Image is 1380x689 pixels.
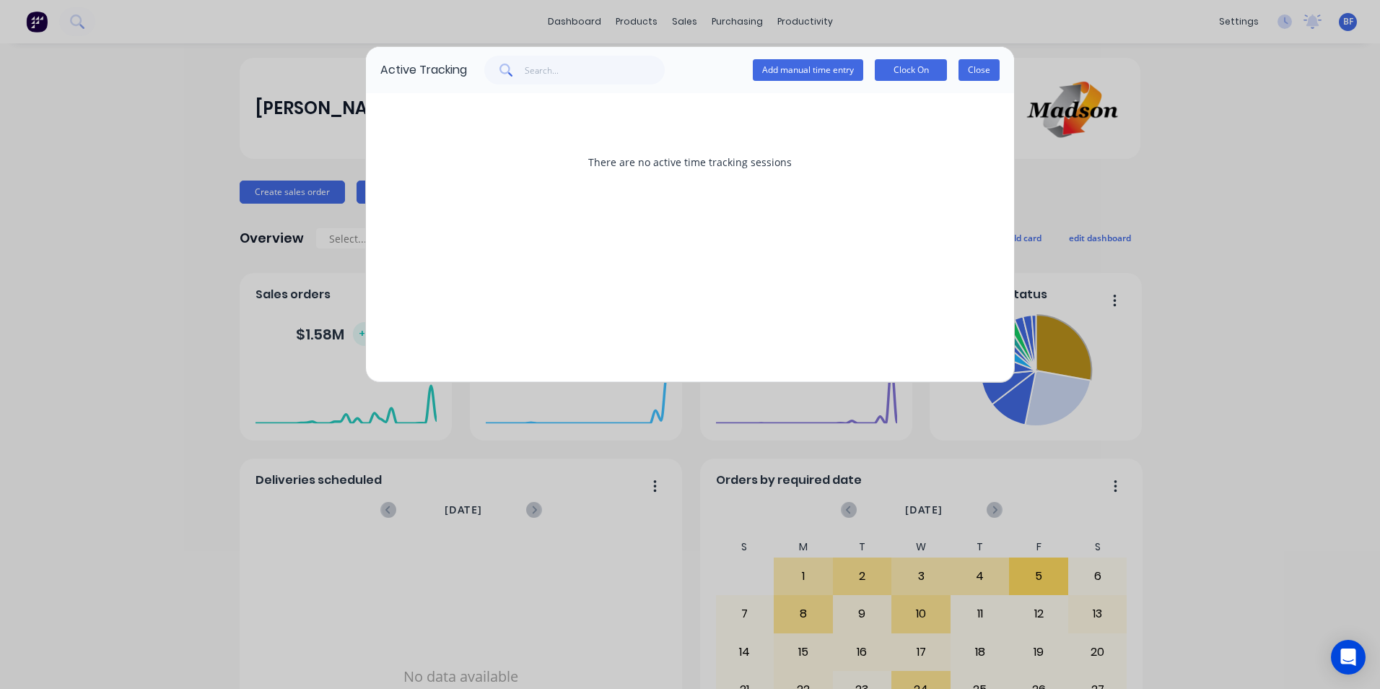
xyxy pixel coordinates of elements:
[380,108,1000,216] div: There are no active time tracking sessions
[525,56,665,84] input: Search...
[1331,640,1366,675] div: Open Intercom Messenger
[380,61,467,79] div: Active Tracking
[958,59,1000,81] button: Close
[875,59,947,81] button: Clock On
[753,59,863,81] button: Add manual time entry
